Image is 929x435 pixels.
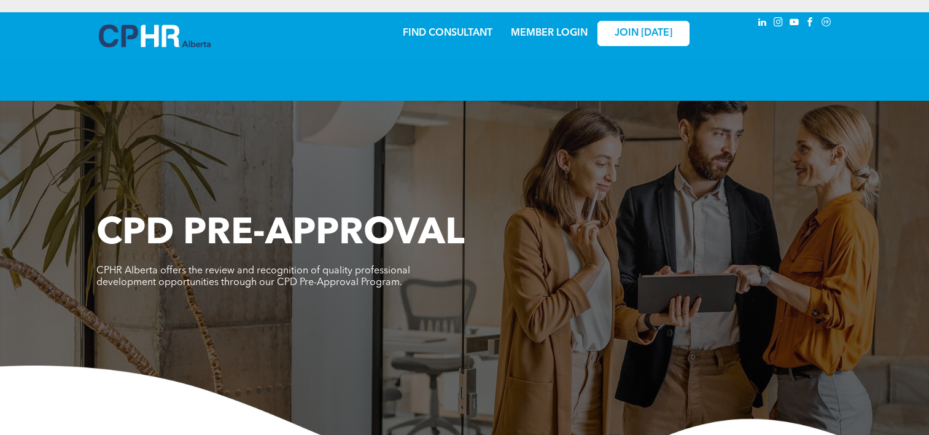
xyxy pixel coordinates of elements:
a: FIND CONSULTANT [403,28,492,38]
span: JOIN [DATE] [615,28,672,39]
span: CPD PRE-APPROVAL [96,216,465,253]
a: MEMBER LOGIN [511,28,588,38]
a: youtube [788,15,801,32]
a: Social network [820,15,833,32]
a: facebook [804,15,817,32]
a: linkedin [756,15,769,32]
span: CPHR Alberta offers the review and recognition of quality professional development opportunities ... [96,266,410,288]
a: JOIN [DATE] [597,21,690,46]
img: A blue and white logo for cp alberta [99,25,211,47]
a: instagram [772,15,785,32]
